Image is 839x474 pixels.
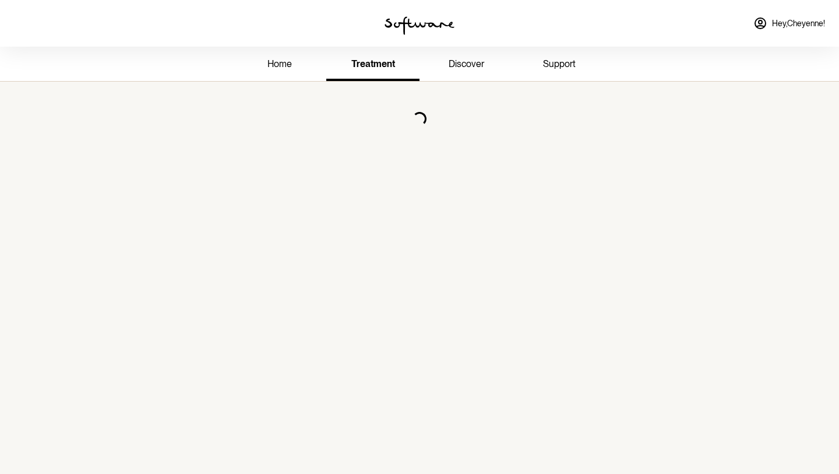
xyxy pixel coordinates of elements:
[233,49,326,81] a: home
[513,49,606,81] a: support
[326,49,419,81] a: treatment
[746,9,832,37] a: Hey,Cheyenne!
[419,49,513,81] a: discover
[449,58,484,69] span: discover
[772,19,825,29] span: Hey, Cheyenne !
[385,16,454,35] img: software logo
[351,58,395,69] span: treatment
[543,58,576,69] span: support
[267,58,292,69] span: home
